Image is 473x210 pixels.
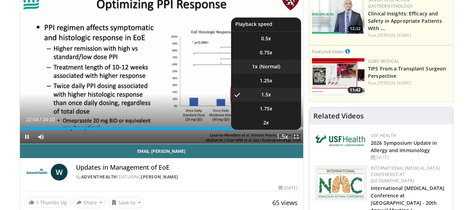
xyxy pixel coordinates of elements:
[312,48,344,55] small: Featured Video
[368,80,450,86] div: Feat.
[260,77,272,84] span: 1.25x
[42,117,55,122] span: 24:10
[260,105,272,112] span: 1.75x
[36,199,39,206] span: 1
[313,112,364,120] h4: Related Videos
[371,140,437,154] a: 2026 Symposium Update in Allergy and Immunology
[275,130,289,144] button: Playback Rate
[34,130,48,144] button: Mute
[26,117,39,122] span: 22:04
[252,63,258,70] span: 1x
[108,197,144,208] button: Save to
[312,58,364,95] img: 4003d3dc-4d84-4588-a4af-bb6b84f49ae6.150x105_q85_crop-smart_upscale.jpg
[81,174,117,180] a: AdventHealth
[141,174,178,180] a: [PERSON_NAME]
[272,198,298,207] span: 65 views
[348,26,363,32] span: 12:32
[289,130,303,144] button: Fullscreen
[312,58,364,95] a: 11:42
[368,10,442,32] a: Clinical Insights: Efficacy and Safety in Appropriate Patients With …
[378,32,411,38] a: [PERSON_NAME]
[51,164,68,181] a: W
[371,154,447,161] div: [DATE]
[378,80,411,86] a: [PERSON_NAME]
[261,91,271,98] span: 1.5x
[73,197,106,208] button: Share
[368,65,446,79] a: TIPS From a Transplant Surgeon Perspective
[20,127,304,130] div: Progress Bar
[279,185,298,191] div: [DATE]
[371,133,396,138] a: USF Health
[315,165,367,201] img: 9485e4e4-7c5e-4f02-b036-ba13241ea18b.png.150x105_q85_autocrop_double_scale_upscale_version-0.2.png
[315,133,367,148] img: 6ba8804a-8538-4002-95e7-a8f8012d4a11.png.150x105_q85_autocrop_double_scale_upscale_version-0.2.jpg
[263,119,269,126] span: 2x
[20,130,34,144] button: Pause
[26,164,48,181] img: AdventHealth
[26,197,70,208] a: 1 Thumbs Up
[368,58,399,64] a: Gore Medical
[76,174,298,180] div: By FEATURING
[76,164,298,171] h4: Updates in Management of EoE
[368,32,450,39] div: Feat.
[40,117,41,122] span: /
[371,165,440,184] a: International [MEDICAL_DATA] Conference at [GEOGRAPHIC_DATA]
[260,49,272,56] span: 0.75x
[20,144,304,158] a: Email [PERSON_NAME]
[348,87,363,93] span: 11:42
[261,35,271,42] span: 0.5x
